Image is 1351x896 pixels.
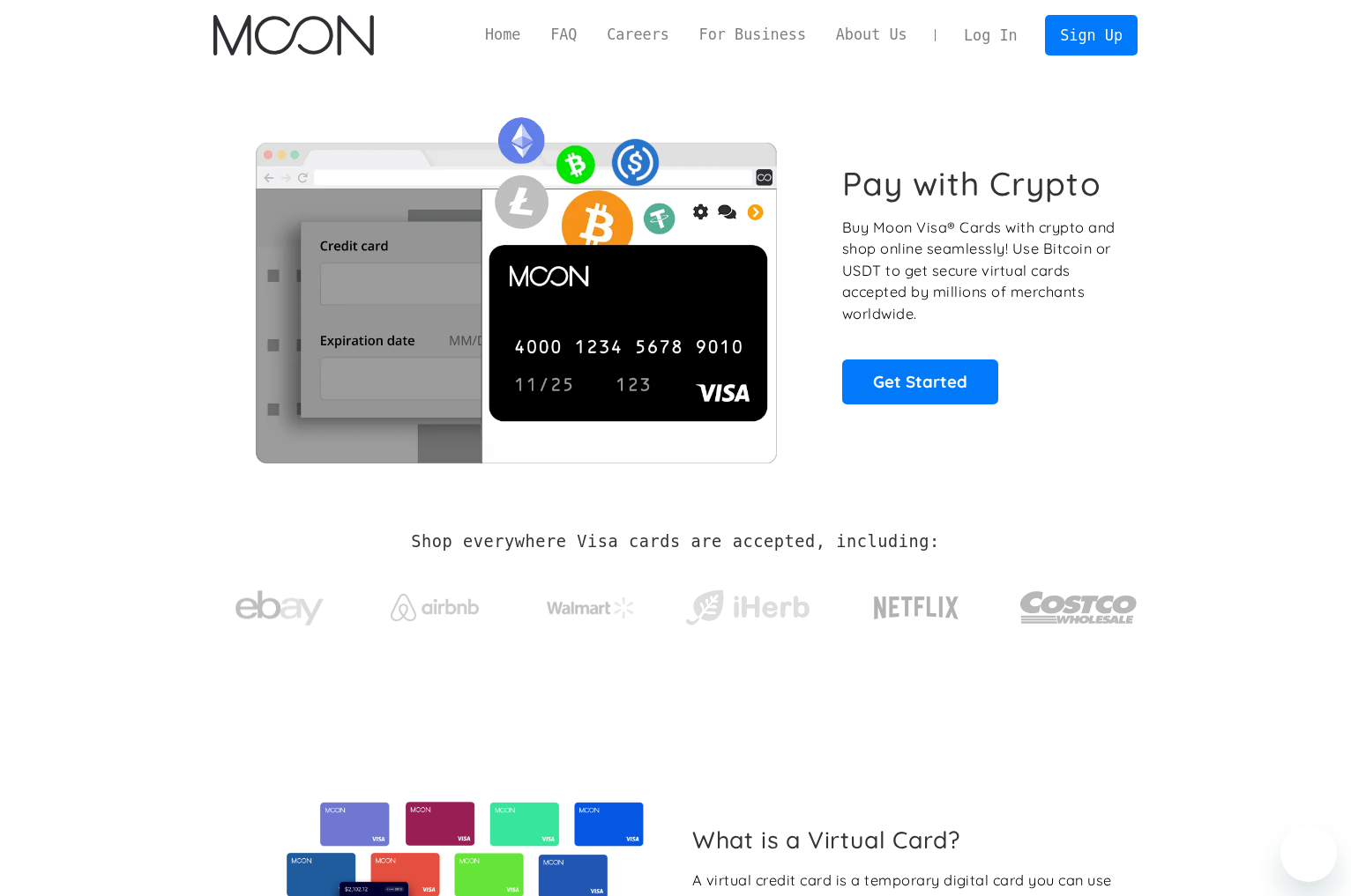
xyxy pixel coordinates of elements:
[592,24,683,46] a: Careers
[213,563,345,645] a: ebay
[411,532,939,552] h2: Shop everywhere Visa cards are accepted, including:
[872,586,960,630] img: Netflix
[1045,15,1137,55] a: Sign Up
[535,24,592,46] a: FAQ
[391,594,479,621] img: Airbnb
[682,585,813,631] img: iHerb
[526,580,657,627] a: Walmart
[213,105,817,463] img: Moon Cards let you spend your crypto anywhere Visa is accepted.
[213,15,373,56] a: home
[842,359,998,404] a: Get Started
[684,24,821,46] a: For Business
[949,16,1032,55] a: Log In
[1280,826,1337,882] iframe: Button to launch messaging window
[235,581,324,636] img: ebay
[838,568,996,639] a: Netflix
[213,15,373,56] img: Moon Logo
[1019,574,1138,641] img: Costco
[842,217,1118,325] p: Buy Moon Visa® Cards with crypto and shop online seamlessly! Use Bitcoin or USDT to get secure vi...
[470,24,535,46] a: Home
[369,576,501,630] a: Airbnb
[682,567,813,640] a: iHerb
[547,597,635,618] img: Walmart
[1019,557,1138,649] a: Costco
[692,826,1123,854] h2: What is a Virtual Card?
[842,164,1101,204] h1: Pay with Crypto
[821,24,922,46] a: About Us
